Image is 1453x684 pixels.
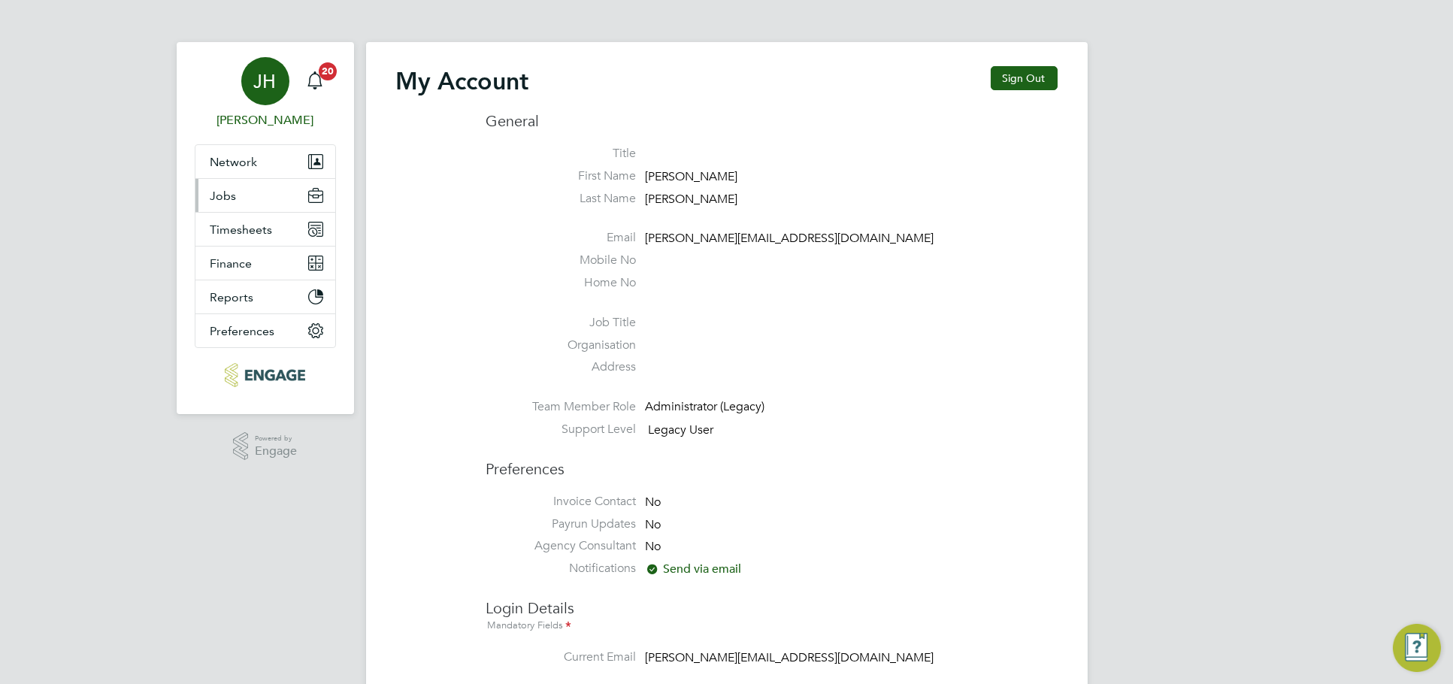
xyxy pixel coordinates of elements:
img: pcrnet-logo-retina.png [225,363,305,387]
h3: Preferences [486,444,1058,479]
label: Last Name [486,191,637,207]
h3: General [486,111,1058,131]
button: Reports [195,280,335,313]
span: 20 [319,62,337,80]
span: JH [254,71,277,91]
label: Job Title [486,315,637,331]
span: [PERSON_NAME][EMAIL_ADDRESS][DOMAIN_NAME] [646,232,934,247]
span: No [646,540,661,555]
span: [PERSON_NAME] [646,192,738,207]
label: Payrun Updates [486,516,637,532]
h2: My Account [396,66,529,96]
button: Engage Resource Center [1393,624,1441,672]
a: Go to home page [195,363,336,387]
label: Team Member Role [486,399,637,415]
span: Send via email [646,561,742,577]
label: Title [486,146,637,162]
span: Timesheets [210,222,273,237]
a: JH[PERSON_NAME] [195,57,336,129]
span: Powered by [255,432,297,445]
label: Invoice Contact [486,494,637,510]
span: No [646,495,661,510]
label: Organisation [486,337,637,353]
div: Administrator (Legacy) [646,399,789,415]
span: Jobs [210,189,237,203]
button: Timesheets [195,213,335,246]
button: Sign Out [991,66,1058,90]
label: Support Level [486,422,637,437]
label: Mobile No [486,253,637,268]
label: Address [486,359,637,375]
span: Engage [255,445,297,458]
h3: Login Details [486,583,1058,634]
button: Jobs [195,179,335,212]
button: Preferences [195,314,335,347]
a: 20 [300,57,330,105]
span: Finance [210,256,253,271]
span: [PERSON_NAME][EMAIL_ADDRESS][DOMAIN_NAME] [646,650,934,665]
span: No [646,517,661,532]
span: Preferences [210,324,275,338]
label: Email [486,230,637,246]
label: First Name [486,168,637,184]
button: Network [195,145,335,178]
nav: Main navigation [177,42,354,414]
button: Finance [195,247,335,280]
span: Jess Hogan [195,111,336,129]
a: Powered byEngage [233,432,297,461]
div: Mandatory Fields [486,618,1058,634]
span: [PERSON_NAME] [646,169,738,184]
label: Current Email [486,649,637,665]
span: Legacy User [649,422,714,437]
label: Agency Consultant [486,538,637,554]
span: Network [210,155,258,169]
label: Notifications [486,561,637,577]
label: Home No [486,275,637,291]
span: Reports [210,290,254,304]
